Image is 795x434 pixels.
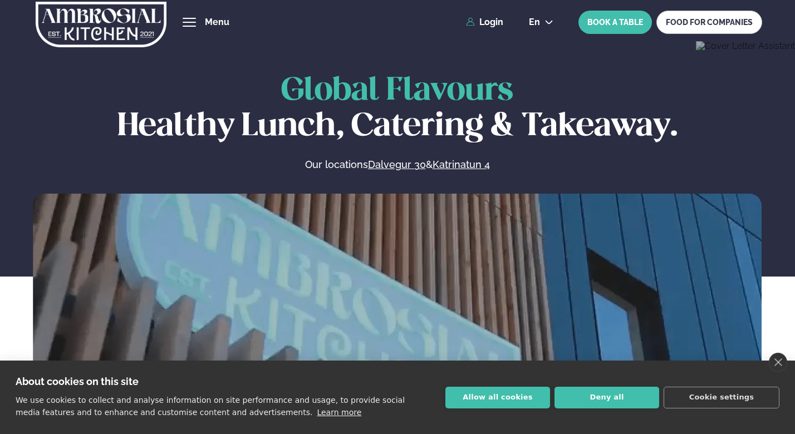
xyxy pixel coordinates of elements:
[466,17,503,27] a: Login
[578,11,652,34] button: BOOK A TABLE
[368,158,426,171] a: Dalvegur 30
[33,74,762,145] h1: Healthy Lunch, Catering & Takeaway.
[16,376,139,387] strong: About cookies on this site
[35,2,167,47] img: logo
[317,408,361,417] a: Learn more
[529,18,540,27] span: en
[664,387,779,408] button: Cookie settings
[696,41,795,51] button: Open Cover Letter Assistant
[769,353,787,372] a: close
[281,76,513,106] span: Global Flavours
[656,11,762,34] a: FOOD FOR COMPANIES
[183,16,196,29] button: hamburger
[445,387,550,408] button: Allow all cookies
[433,158,490,171] a: Katrinatun 4
[520,18,562,27] button: en
[187,158,608,171] p: Our locations &
[16,396,405,417] p: We use cookies to collect and analyse information on site performance and usage, to provide socia...
[554,387,659,408] button: Deny all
